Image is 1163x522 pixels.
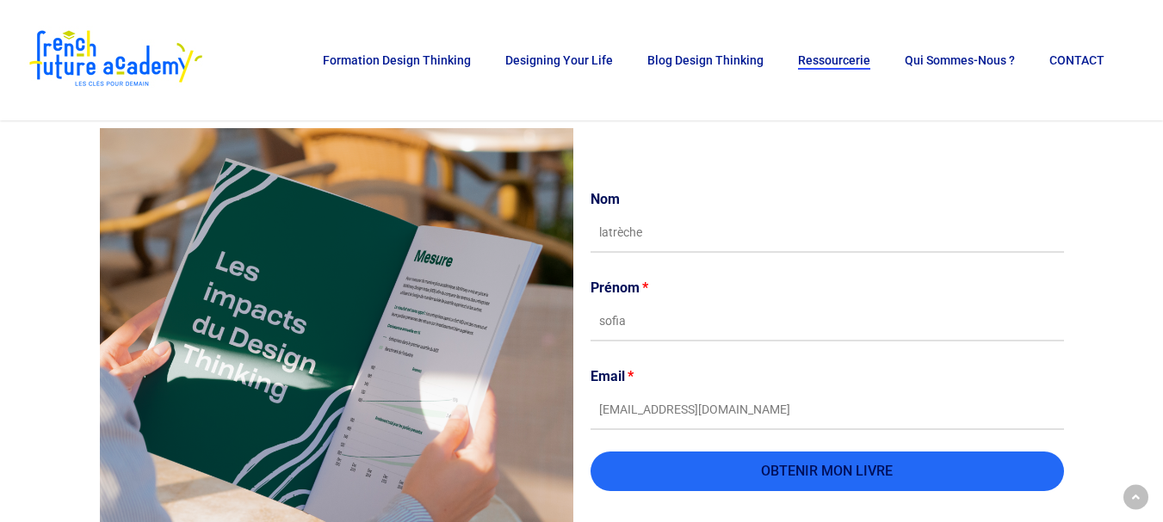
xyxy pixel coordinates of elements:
[505,53,613,67] span: Designing Your Life
[24,26,206,95] img: French Future Academy
[905,53,1015,67] span: Qui sommes-nous ?
[1041,54,1113,66] a: CONTACT
[647,53,764,67] span: Blog Design Thinking
[323,53,471,67] span: Formation Design Thinking
[1049,53,1104,67] span: CONTACT
[761,464,893,478] span: OBTENIR MON LIVRE
[789,54,879,66] a: Ressourcerie
[314,54,479,66] a: Formation Design Thinking
[497,54,622,66] a: Designing Your Life
[591,213,1064,253] input: Nom
[639,54,772,66] a: Blog Design Thinking
[591,186,620,213] label: Nom
[591,451,1064,491] button: OBTENIR MON LIVRE
[591,363,634,390] label: Email
[591,390,1064,430] input: Email
[591,274,648,302] label: Prénom
[591,302,1064,341] input: Prénom
[798,53,870,67] span: Ressourcerie
[896,54,1024,66] a: Qui sommes-nous ?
